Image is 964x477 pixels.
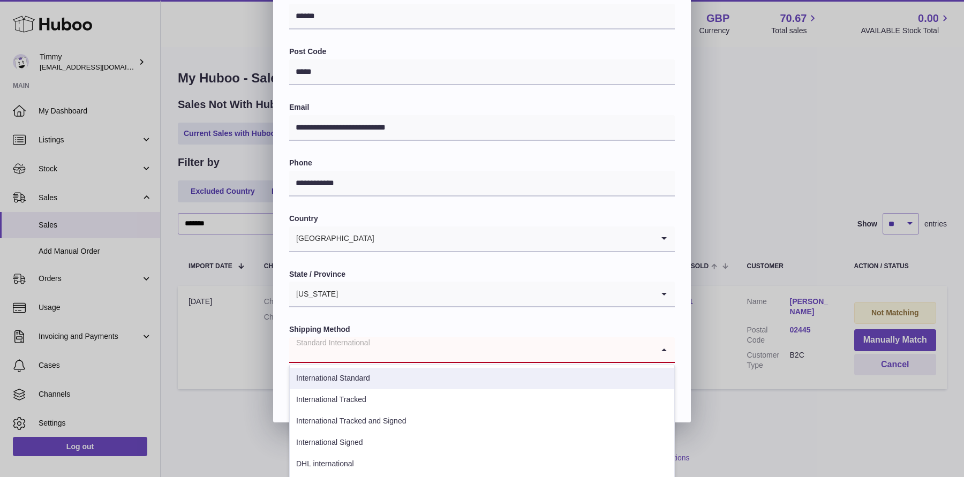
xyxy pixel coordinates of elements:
[289,214,675,224] label: Country
[289,282,675,307] div: Search for option
[289,337,653,362] input: Search for option
[290,368,674,389] li: International Standard
[289,47,675,57] label: Post Code
[338,282,653,306] input: Search for option
[290,389,674,411] li: International Tracked
[289,226,375,251] span: [GEOGRAPHIC_DATA]
[289,337,675,363] div: Search for option
[289,158,675,168] label: Phone
[290,453,674,475] li: DHL international
[289,324,675,335] label: Shipping Method
[375,226,653,251] input: Search for option
[289,102,675,112] label: Email
[289,269,675,279] label: State / Province
[289,282,338,306] span: [US_STATE]
[290,411,674,432] li: International Tracked and Signed
[290,432,674,453] li: International Signed
[289,226,675,252] div: Search for option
